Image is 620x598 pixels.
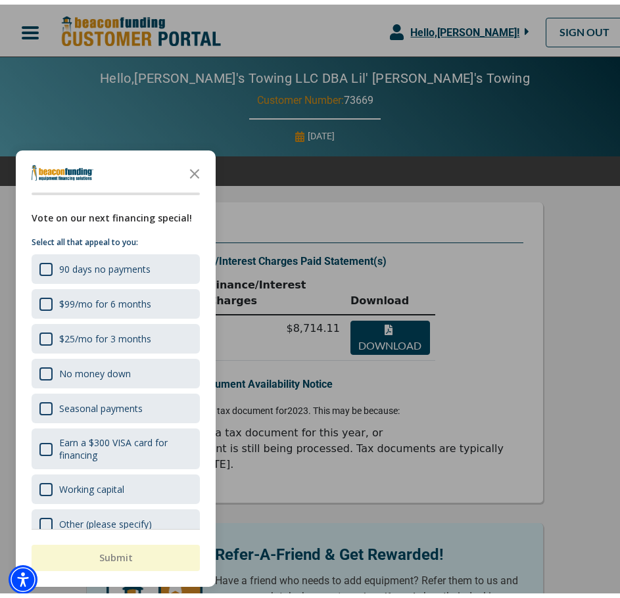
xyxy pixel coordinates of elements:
div: Survey [16,146,216,582]
div: $25/mo for 3 months [59,328,151,340]
div: $25/mo for 3 months [32,319,200,349]
div: Earn a $300 VISA card for financing [59,432,192,457]
div: $99/mo for 6 months [59,293,151,306]
div: 90 days no payments [59,258,151,271]
div: $99/mo for 6 months [32,285,200,314]
div: Working capital [32,470,200,499]
div: Earn a $300 VISA card for financing [32,424,200,465]
div: Other (please specify) [32,505,200,534]
button: Submit [32,540,200,566]
button: Close the survey [181,155,208,181]
div: Working capital [59,478,124,491]
div: Vote on our next financing special! [32,206,200,221]
img: Company logo [32,160,93,176]
p: Select all that appeal to you: [32,231,200,244]
div: Accessibility Menu [9,561,37,589]
div: No money down [32,354,200,384]
div: No money down [59,363,131,375]
div: Seasonal payments [32,389,200,419]
div: Seasonal payments [59,398,143,410]
div: Other (please specify) [59,513,152,526]
div: 90 days no payments [32,250,200,279]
